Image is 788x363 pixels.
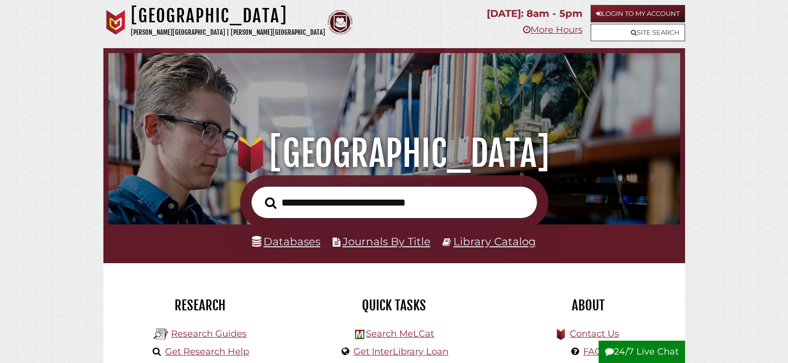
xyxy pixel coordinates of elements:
h2: Quick Tasks [305,297,484,314]
a: Databases [252,235,320,248]
img: Calvin University [103,10,128,35]
a: Get InterLibrary Loan [353,346,448,357]
a: Contact Us [570,328,619,339]
a: Journals By Title [343,235,431,248]
h1: [GEOGRAPHIC_DATA] [120,132,668,175]
h2: About [499,297,678,314]
p: [DATE]: 8am - 5pm [487,5,583,22]
h2: Research [111,297,290,314]
a: Library Catalog [453,235,536,248]
a: Research Guides [171,328,247,339]
a: FAQs [583,346,607,357]
p: [PERSON_NAME][GEOGRAPHIC_DATA] | [PERSON_NAME][GEOGRAPHIC_DATA] [131,27,325,38]
a: Get Research Help [165,346,249,357]
button: Search [260,194,281,212]
a: Login to My Account [591,5,685,22]
img: Calvin Theological Seminary [328,10,352,35]
h1: [GEOGRAPHIC_DATA] [131,5,325,27]
a: Site Search [591,24,685,41]
a: Search MeLCat [366,328,434,339]
a: More Hours [523,24,583,35]
i: Search [265,197,276,209]
img: Hekman Library Logo [154,327,169,342]
img: Hekman Library Logo [355,330,364,339]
